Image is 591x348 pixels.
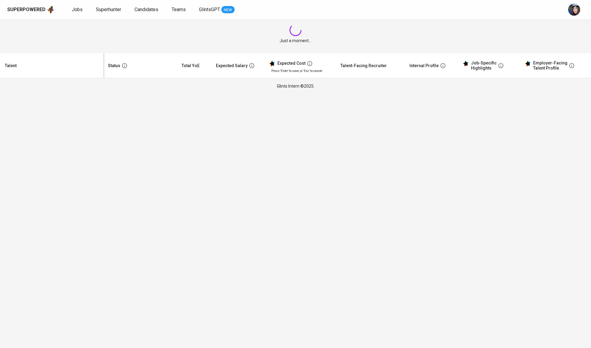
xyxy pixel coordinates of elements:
[199,6,235,14] a: GlintsGPT NEW
[182,62,200,70] div: Total YoE
[409,62,439,70] div: Internal Profile
[47,5,55,14] img: app logo
[533,61,567,71] div: Employer-Facing Talent Profile
[221,7,235,13] span: NEW
[134,7,158,12] span: Candidates
[72,6,84,14] a: Jobs
[7,5,55,14] a: Superpoweredapp logo
[108,62,120,70] div: Status
[463,61,469,67] img: glints_star.svg
[134,6,160,14] a: Candidates
[7,6,46,13] div: Superpowered
[340,62,387,70] div: Talent-Facing Recruiter
[280,38,311,44] span: Just a moment...
[471,61,497,71] div: Job-Specific Highlights
[199,7,220,12] span: GlintsGPT
[216,62,248,70] div: Expected Salary
[96,7,121,12] span: Superhunter
[72,7,83,12] span: Jobs
[271,69,331,73] p: Press 'Enter' to save, or 'Esc' to cancel
[96,6,122,14] a: Superhunter
[525,61,531,67] img: glints_star.svg
[277,61,305,66] div: Expected Cost
[172,7,186,12] span: Teams
[172,6,187,14] a: Teams
[269,61,275,67] img: glints_star.svg
[5,62,17,70] div: Talent
[568,4,580,16] img: diazagista@glints.com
